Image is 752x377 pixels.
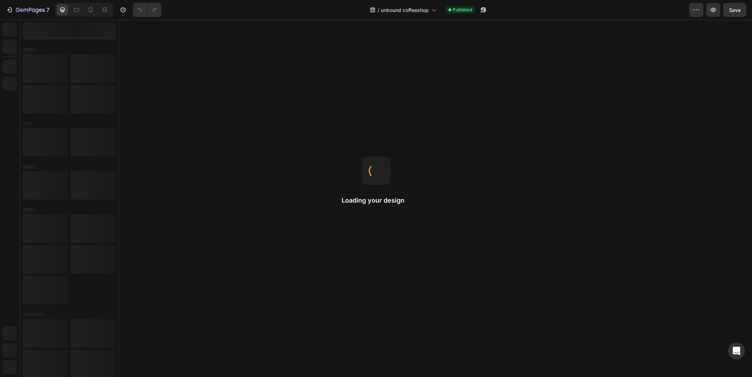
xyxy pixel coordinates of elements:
p: 7 [46,6,49,14]
span: Save [729,7,741,13]
button: 7 [3,3,53,17]
div: Undo/Redo [133,3,161,17]
div: Open Intercom Messenger [728,342,745,359]
button: Save [723,3,746,17]
span: / [378,6,379,14]
span: unbound coffeeshop [381,6,429,14]
h2: Loading your design [342,196,411,205]
span: Published [453,7,472,13]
